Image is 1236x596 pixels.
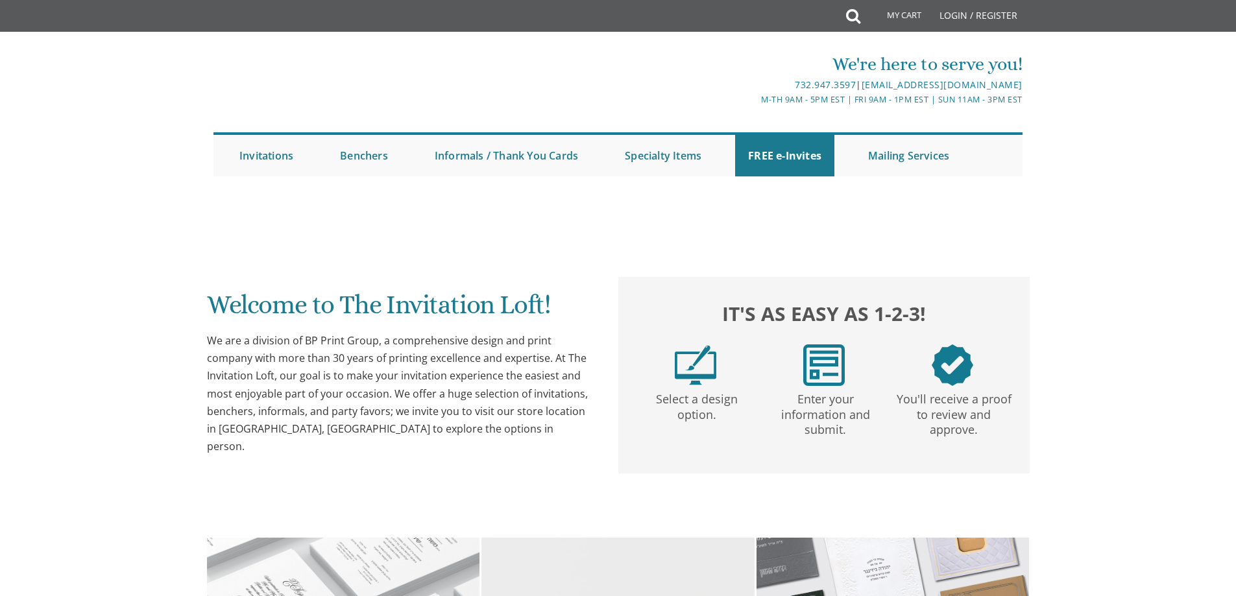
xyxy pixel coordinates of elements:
a: My Cart [859,1,930,34]
a: Invitations [226,135,306,176]
p: You'll receive a proof to review and approve. [892,386,1015,438]
div: M-Th 9am - 5pm EST | Fri 9am - 1pm EST | Sun 11am - 3pm EST [484,93,1023,106]
a: Benchers [327,135,401,176]
img: step3.png [932,344,973,386]
p: Select a design option. [635,386,758,423]
a: Informals / Thank You Cards [422,135,591,176]
div: | [484,77,1023,93]
div: We are a division of BP Print Group, a comprehensive design and print company with more than 30 y... [207,332,592,455]
a: Specialty Items [612,135,714,176]
h1: Welcome to The Invitation Loft! [207,291,592,329]
p: Enter your information and submit. [764,386,887,438]
h2: It's as easy as 1-2-3! [631,299,1017,328]
img: step2.png [803,344,845,386]
a: 732.947.3597 [795,78,856,91]
a: [EMAIL_ADDRESS][DOMAIN_NAME] [862,78,1023,91]
a: FREE e-Invites [735,135,834,176]
a: Mailing Services [855,135,962,176]
div: We're here to serve you! [484,51,1023,77]
img: step1.png [675,344,716,386]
